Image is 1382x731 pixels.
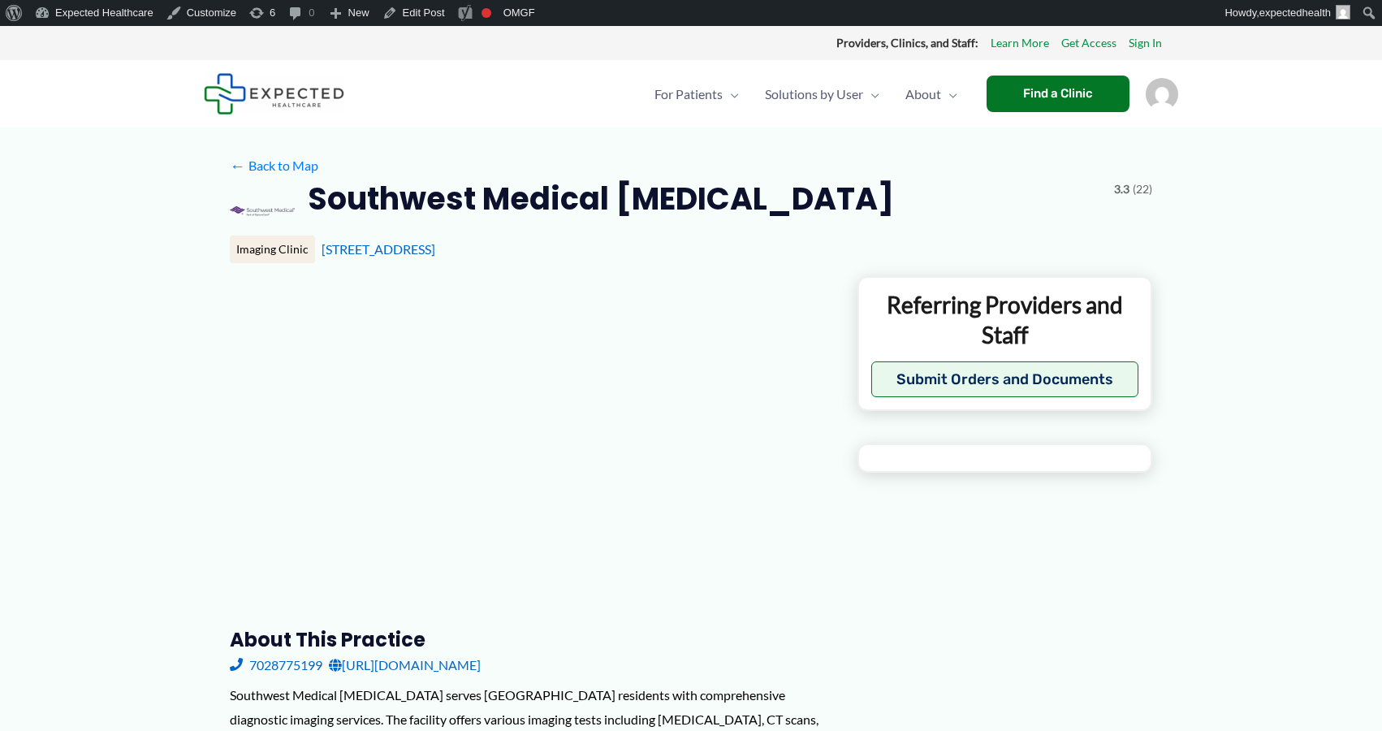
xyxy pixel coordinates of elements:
[1133,179,1152,200] span: (22)
[204,73,344,115] img: Expected Healthcare Logo - side, dark font, small
[641,66,752,123] a: For PatientsMenu Toggle
[482,8,491,18] div: Focus keyphrase not set
[752,66,892,123] a: Solutions by UserMenu Toggle
[1259,6,1331,19] span: expectedhealth
[905,66,941,123] span: About
[230,158,245,173] span: ←
[322,241,435,257] a: [STREET_ADDRESS]
[641,66,970,123] nav: Primary Site Navigation
[871,290,1138,349] p: Referring Providers and Staff
[1061,32,1116,54] a: Get Access
[230,627,831,652] h3: About this practice
[871,361,1138,397] button: Submit Orders and Documents
[863,66,879,123] span: Menu Toggle
[892,66,970,123] a: AboutMenu Toggle
[723,66,739,123] span: Menu Toggle
[991,32,1049,54] a: Learn More
[654,66,723,123] span: For Patients
[941,66,957,123] span: Menu Toggle
[1129,32,1162,54] a: Sign In
[230,653,322,677] a: 7028775199
[230,154,318,178] a: ←Back to Map
[329,653,481,677] a: [URL][DOMAIN_NAME]
[308,179,894,218] h2: Southwest Medical [MEDICAL_DATA]
[836,36,978,50] strong: Providers, Clinics, and Staff:
[230,236,315,263] div: Imaging Clinic
[765,66,863,123] span: Solutions by User
[1146,84,1178,100] a: Account icon link
[987,76,1129,112] a: Find a Clinic
[1114,179,1129,200] span: 3.3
